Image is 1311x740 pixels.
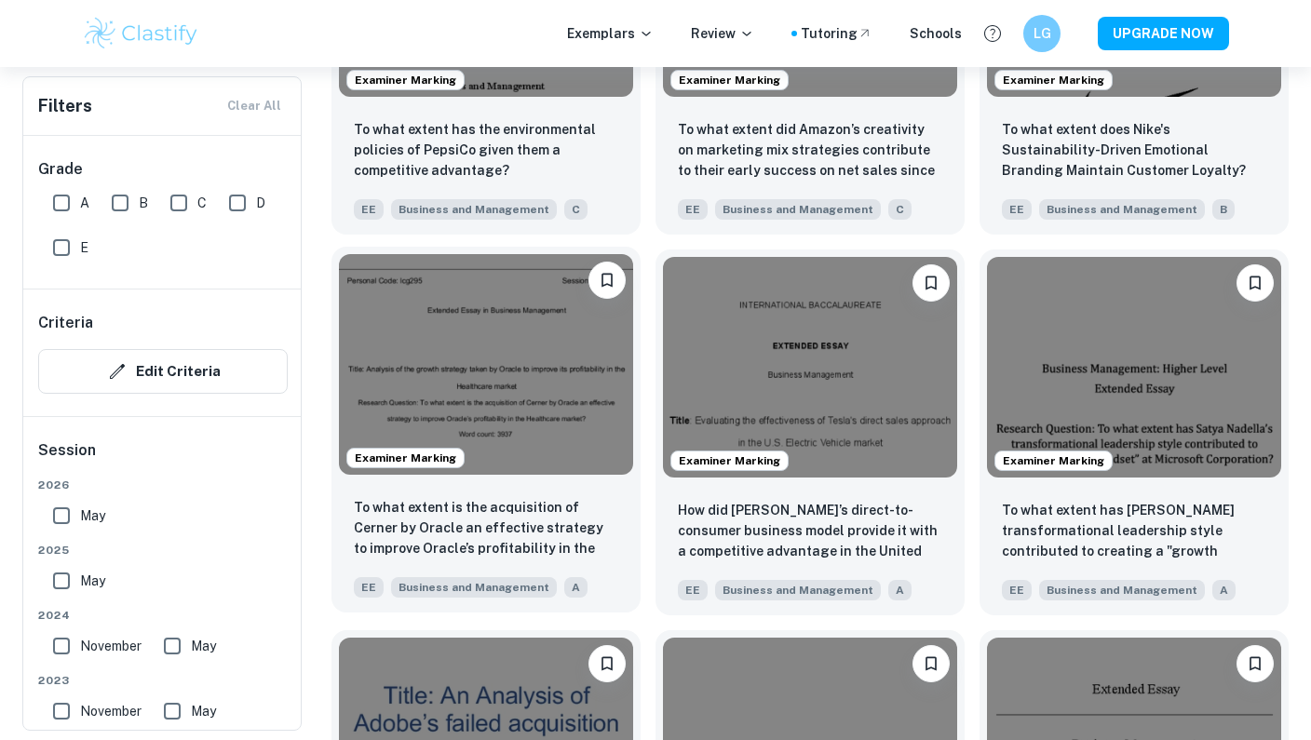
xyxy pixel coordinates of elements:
p: To what extent is the acquisition of Cerner by Oracle an effective strategy to improve Oracle’s p... [354,497,618,560]
span: 2025 [38,542,288,558]
span: Examiner Marking [671,72,788,88]
img: Business and Management EE example thumbnail: To what extent has Satya Nadella's trans [987,257,1281,478]
span: Examiner Marking [995,452,1112,469]
span: EE [1002,580,1032,600]
h6: Filters [38,93,92,119]
p: To what extent did Amazon’s creativity on marketing mix strategies contribute to their early succ... [678,119,942,182]
h6: Criteria [38,312,93,334]
span: May [80,505,105,526]
a: Tutoring [801,23,872,44]
h6: LG [1032,23,1053,44]
span: A [1212,580,1236,600]
span: EE [354,577,384,598]
span: 2023 [38,672,288,689]
span: Business and Management [391,199,557,220]
button: Edit Criteria [38,349,288,394]
button: LG [1023,15,1061,52]
button: Bookmark [588,262,626,299]
button: Bookmark [588,645,626,682]
span: C [197,193,207,213]
span: Examiner Marking [671,452,788,469]
span: D [256,193,265,213]
span: E [80,237,88,258]
button: Help and Feedback [977,18,1008,49]
a: Examiner MarkingBookmarkTo what extent has Satya Nadella's transformational leadership style cont... [980,249,1289,615]
span: B [1212,199,1235,220]
a: Schools [910,23,962,44]
button: UPGRADE NOW [1098,17,1229,50]
p: Review [691,23,754,44]
span: May [191,701,216,721]
h6: Grade [38,158,288,181]
p: Exemplars [567,23,654,44]
p: To what extent has the environmental policies of PepsiCo given them a competitive advantage? [354,119,618,181]
span: C [564,199,588,220]
a: Examiner MarkingBookmarkHow did Tesla’s direct-to-consumer business model provide it with a compe... [655,249,965,615]
p: To what extent has Satya Nadella's transformational leadership style contributed to creating a "g... [1002,500,1266,563]
span: May [191,636,216,656]
button: Bookmark [912,645,950,682]
span: 2024 [38,607,288,624]
span: EE [678,199,708,220]
span: Examiner Marking [347,72,464,88]
p: To what extent does Nike's Sustainability-Driven Emotional Branding Maintain Customer Loyalty? [1002,119,1266,181]
span: Business and Management [1039,199,1205,220]
span: Examiner Marking [995,72,1112,88]
span: EE [1002,199,1032,220]
img: Business and Management EE example thumbnail: How did Tesla’s direct-to-consumer busin [663,257,957,478]
span: EE [678,580,708,600]
button: Bookmark [1237,264,1274,302]
a: Examiner MarkingBookmarkTo what extent is the acquisition of Cerner by Oracle an effective strate... [331,249,641,615]
span: Business and Management [1039,580,1205,600]
span: B [139,193,148,213]
h6: Session [38,439,288,477]
p: How did Tesla’s direct-to-consumer business model provide it with a competitive advantage in the ... [678,500,942,563]
span: May [80,571,105,591]
span: EE [354,199,384,220]
button: Bookmark [912,264,950,302]
span: 2026 [38,477,288,493]
span: Examiner Marking [347,450,464,466]
span: A [80,193,89,213]
img: Business and Management EE example thumbnail: To what extent is the acquisition of Cer [339,254,633,475]
span: November [80,636,142,656]
img: Clastify logo [82,15,200,52]
span: A [564,577,588,598]
span: Business and Management [715,199,881,220]
span: Business and Management [715,580,881,600]
span: A [888,580,912,600]
span: Business and Management [391,577,557,598]
span: November [80,701,142,721]
span: C [888,199,912,220]
button: Bookmark [1237,645,1274,682]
